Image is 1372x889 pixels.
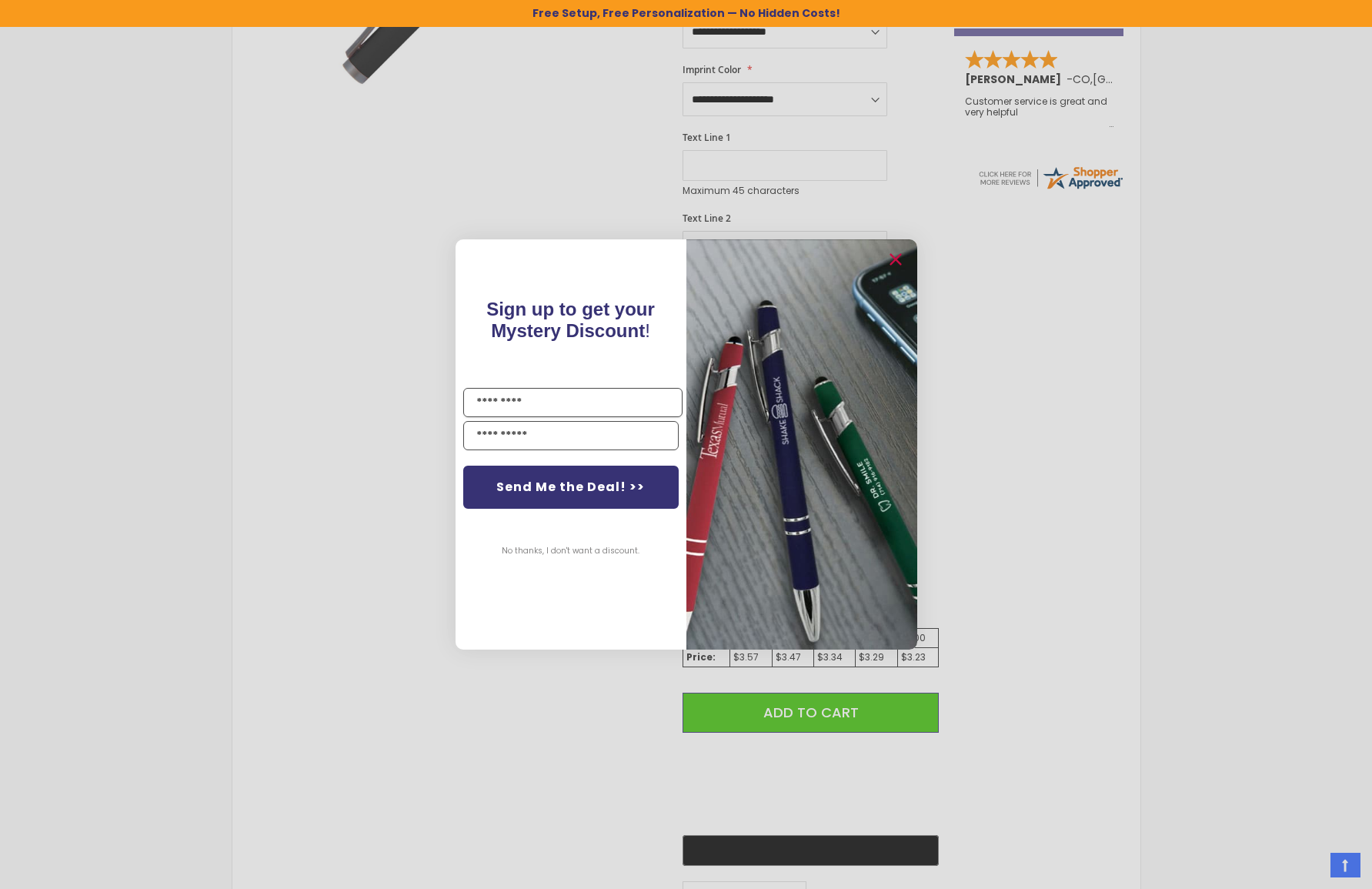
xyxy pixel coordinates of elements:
[494,532,647,570] button: No thanks, I don't want a discount.
[486,299,655,341] span: !
[686,239,917,650] img: pop-up-image
[486,299,655,341] span: Sign up to get your Mystery Discount
[883,247,908,272] button: Close dialog
[463,466,679,509] button: Send Me the Deal! >>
